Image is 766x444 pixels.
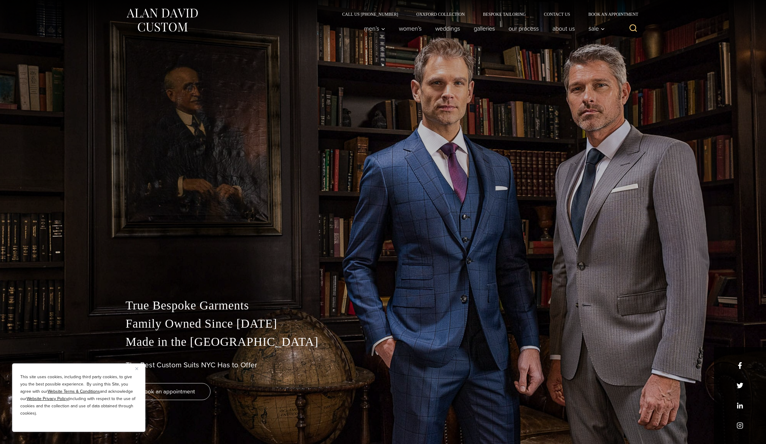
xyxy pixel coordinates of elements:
[579,12,640,16] a: Book an Appointment
[126,383,211,400] a: book an appointment
[135,367,138,370] img: Close
[502,22,545,35] a: Our Process
[589,25,605,32] span: Sale
[428,22,467,35] a: weddings
[141,387,195,396] span: book an appointment
[545,22,582,35] a: About Us
[333,12,407,16] a: Call Us [PHONE_NUMBER]
[135,365,143,372] button: Close
[737,382,743,389] a: x/twitter
[626,21,641,36] button: View Search Form
[126,361,641,369] h1: The Best Custom Suits NYC Has to Offer
[48,388,100,395] a: Website Terms & Conditions
[333,12,641,16] nav: Secondary Navigation
[126,7,198,34] img: Alan David Custom
[364,25,385,32] span: Men’s
[535,12,579,16] a: Contact Us
[737,402,743,409] a: linkedin
[737,362,743,369] a: facebook
[357,22,608,35] nav: Primary Navigation
[126,296,641,351] p: True Bespoke Garments Family Owned Since [DATE] Made in the [GEOGRAPHIC_DATA]
[392,22,428,35] a: Women’s
[467,22,502,35] a: Galleries
[20,373,137,417] p: This site uses cookies, including third party cookies, to give you the best possible experience. ...
[407,12,474,16] a: Oxxford Collection
[737,422,743,429] a: instagram
[474,12,535,16] a: Bespoke Tailoring
[27,396,68,402] a: Website Privacy Policy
